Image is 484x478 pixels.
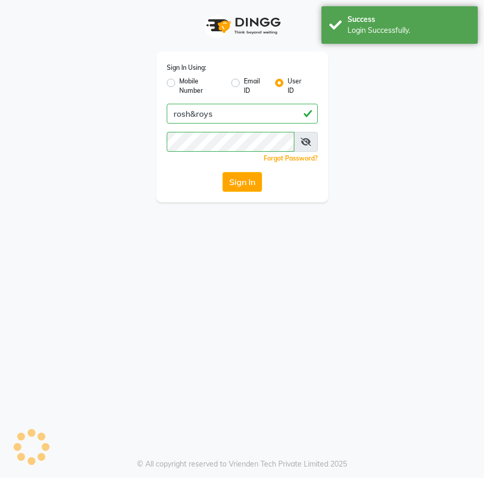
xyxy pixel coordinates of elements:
img: logo1.svg [201,10,284,41]
label: Sign In Using: [167,63,206,72]
a: Forgot Password? [264,154,318,162]
div: Login Successfully. [348,25,470,36]
label: Email ID [244,77,267,95]
label: User ID [288,77,309,95]
button: Sign In [222,172,262,192]
label: Mobile Number [179,77,223,95]
input: Username [167,104,318,124]
div: Success [348,14,470,25]
input: Username [167,132,294,152]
